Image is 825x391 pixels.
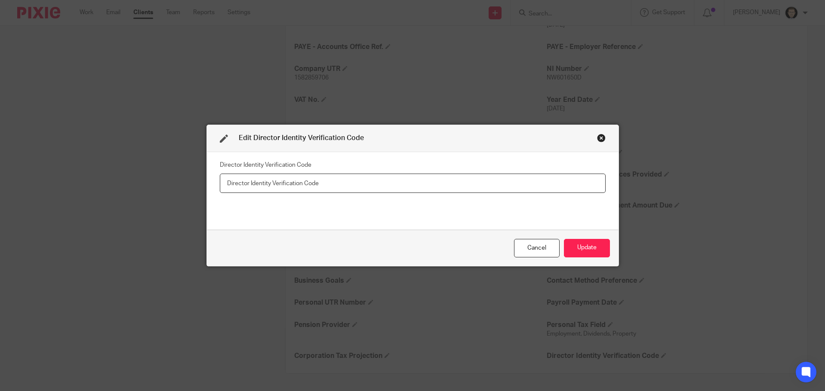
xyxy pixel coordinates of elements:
button: Update [564,239,610,257]
input: Director Identity Verification Code [220,174,606,193]
span: Edit Director Identity Verification Code [239,134,364,141]
div: Close this dialog window [597,134,606,142]
label: Director Identity Verification Code [220,161,311,169]
div: Close this dialog window [514,239,560,257]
